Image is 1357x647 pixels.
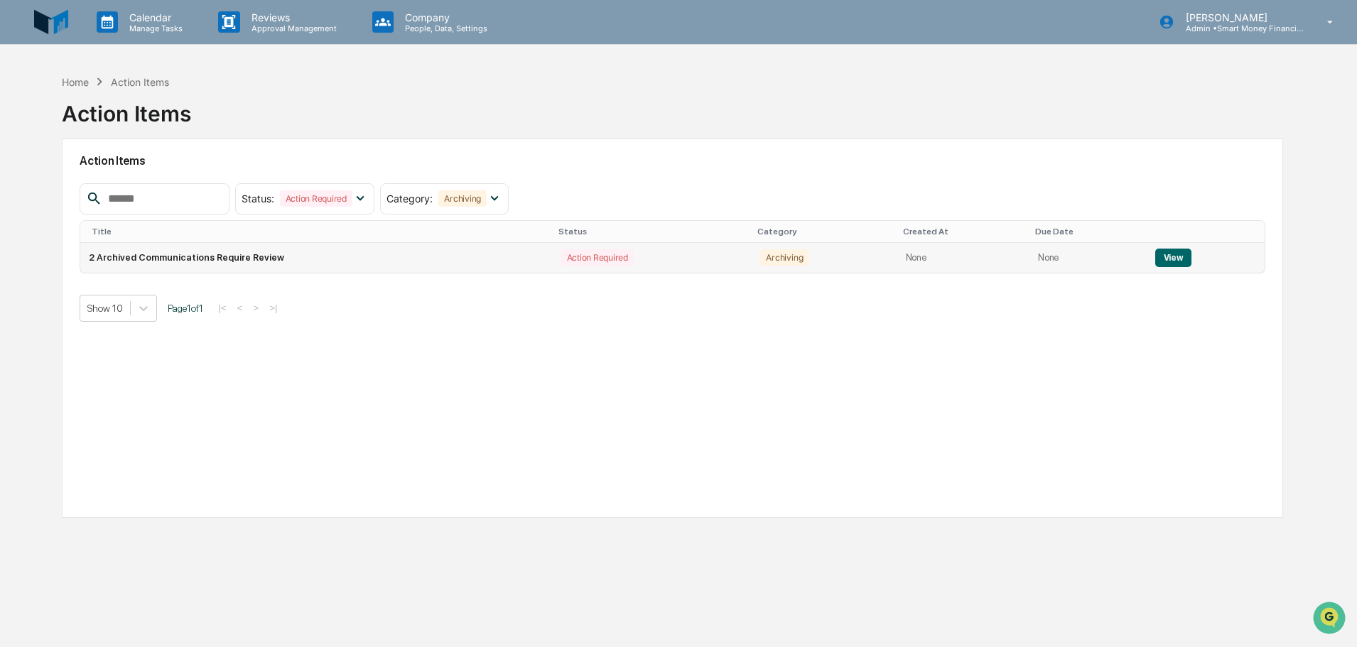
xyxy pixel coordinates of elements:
[97,173,182,199] a: 🗄️Attestations
[28,179,92,193] span: Preclearance
[34,5,68,39] img: logo
[1035,227,1140,236] div: Due Date
[14,30,259,53] p: How can we help?
[1174,11,1307,23] p: [PERSON_NAME]
[168,303,203,314] span: Page 1 of 1
[242,113,259,130] button: Start new chat
[80,154,1265,168] h2: Action Items
[394,11,494,23] p: Company
[757,227,891,236] div: Category
[558,227,747,236] div: Status
[1155,249,1191,267] button: View
[9,200,95,226] a: 🔎Data Lookup
[92,227,546,236] div: Title
[14,180,26,192] div: 🖐️
[280,190,352,207] div: Action Required
[118,11,190,23] p: Calendar
[48,123,180,134] div: We're available if you need us!
[897,243,1030,273] td: None
[1312,600,1350,638] iframe: Open customer support
[1174,23,1307,33] p: Admin • Smart Money Financial Advisors
[100,240,172,251] a: Powered byPylon
[80,243,552,273] td: 2 Archived Communications Require Review
[117,179,176,193] span: Attestations
[111,76,169,88] div: Action Items
[62,76,89,88] div: Home
[1029,243,1146,273] td: None
[214,302,230,314] button: |<
[394,23,494,33] p: People, Data, Settings
[62,89,191,126] div: Action Items
[28,206,90,220] span: Data Lookup
[242,192,274,205] span: Status :
[760,249,809,266] div: Archiving
[240,23,344,33] p: Approval Management
[386,192,433,205] span: Category :
[9,173,97,199] a: 🖐️Preclearance
[265,302,281,314] button: >|
[438,190,487,207] div: Archiving
[249,302,263,314] button: >
[233,302,247,314] button: <
[118,23,190,33] p: Manage Tasks
[1155,252,1191,263] a: View
[14,109,40,134] img: 1746055101610-c473b297-6a78-478c-a979-82029cc54cd1
[903,227,1024,236] div: Created At
[14,207,26,219] div: 🔎
[48,109,233,123] div: Start new chat
[103,180,114,192] div: 🗄️
[141,241,172,251] span: Pylon
[240,11,344,23] p: Reviews
[561,249,634,266] div: Action Required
